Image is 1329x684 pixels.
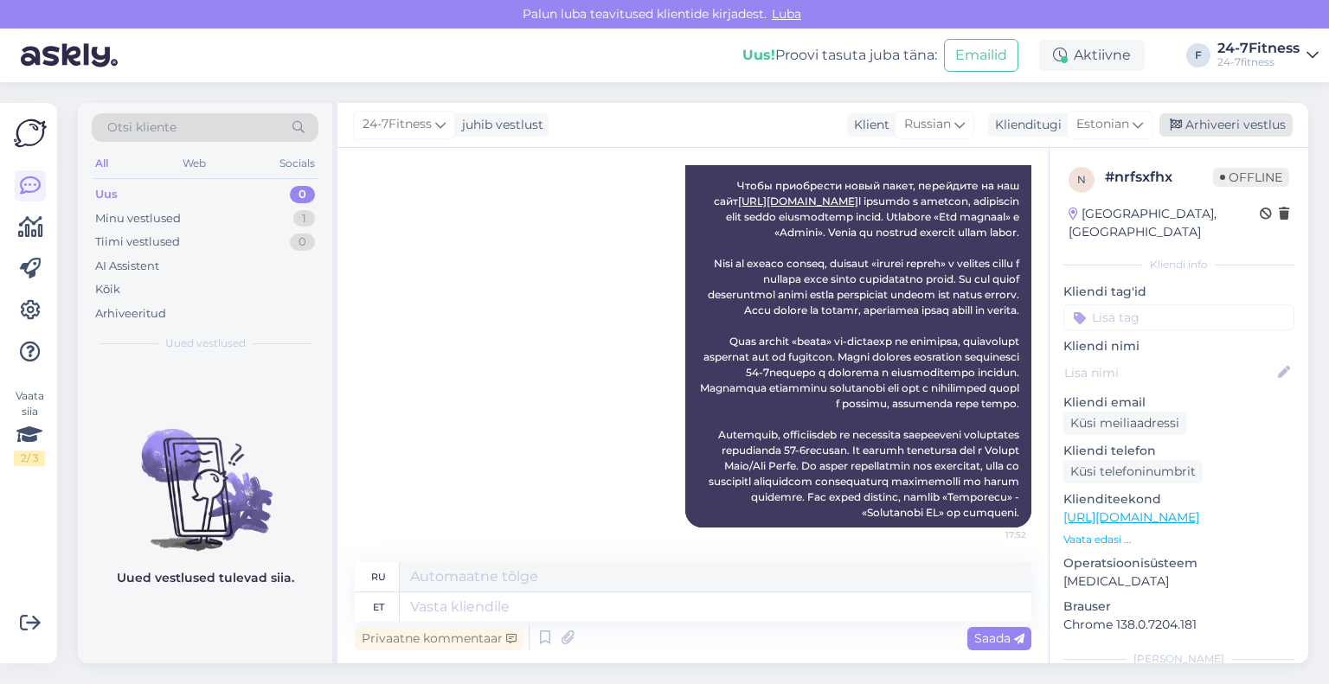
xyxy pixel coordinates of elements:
div: 24-7fitness [1217,55,1300,69]
div: All [92,152,112,175]
button: Emailid [944,39,1018,72]
div: # nrfsxfhx [1105,167,1213,188]
p: Kliendi tag'id [1063,283,1294,301]
div: Privaatne kommentaar [355,627,523,650]
img: Askly Logo [14,117,47,150]
div: 2 / 3 [14,451,45,466]
div: ru [371,562,386,591]
div: Klienditugi [988,116,1062,134]
div: Web [179,152,209,175]
div: Minu vestlused [95,210,181,227]
p: Kliendi email [1063,393,1294,412]
span: Offline [1213,168,1289,187]
div: Proovi tasuta juba täna: [742,45,937,66]
span: Saada [974,630,1024,646]
p: [MEDICAL_DATA] [1063,572,1294,591]
img: No chats [78,398,332,553]
div: Здравствуйте! Чтобы приобрести новый пакет, перейдите на наш сайт l ipsumdo s ametcon, adipiscin ... [685,140,1031,527]
div: Klient [847,116,889,134]
div: AI Assistent [95,258,159,275]
p: Klienditeekond [1063,490,1294,508]
div: Arhiveeri vestlus [1159,113,1293,137]
div: 0 [290,186,315,203]
span: Estonian [1076,115,1129,134]
div: Uus [95,186,118,203]
p: Uued vestlused tulevad siia. [117,569,294,587]
div: Aktiivne [1039,40,1145,71]
span: n [1077,173,1086,186]
div: 0 [290,233,315,251]
span: Luba [767,6,806,22]
span: 24-7Fitness [363,115,432,134]
p: Kliendi telefon [1063,442,1294,460]
div: et [373,592,384,622]
span: Russian [904,115,951,134]
div: Arhiveeritud [95,305,166,323]
p: Brauser [1063,598,1294,616]
div: Tiimi vestlused [95,233,180,251]
a: [URL][DOMAIN_NAME] [738,195,858,208]
div: Vaata siia [14,388,45,466]
div: [PERSON_NAME] [1063,651,1294,667]
p: Kliendi nimi [1063,337,1294,355]
p: Chrome 138.0.7204.181 [1063,616,1294,634]
span: 17:52 [961,528,1026,541]
div: 1 [293,210,315,227]
input: Lisa nimi [1064,363,1274,382]
a: 24-7Fitness24-7fitness [1217,42,1319,69]
span: Uued vestlused [165,336,246,351]
span: Otsi kliente [107,118,177,137]
div: Küsi telefoninumbrit [1063,460,1203,483]
p: Operatsioonisüsteem [1063,554,1294,572]
p: Vaata edasi ... [1063,532,1294,547]
b: Uus! [742,47,775,63]
div: 24-7Fitness [1217,42,1300,55]
div: Küsi meiliaadressi [1063,412,1186,435]
div: Kõik [95,281,120,298]
div: F [1186,43,1210,67]
div: Kliendi info [1063,257,1294,272]
div: Socials [276,152,318,175]
a: [URL][DOMAIN_NAME] [1063,509,1199,525]
input: Lisa tag [1063,304,1294,330]
div: juhib vestlust [455,116,543,134]
div: [GEOGRAPHIC_DATA], [GEOGRAPHIC_DATA] [1069,205,1260,241]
